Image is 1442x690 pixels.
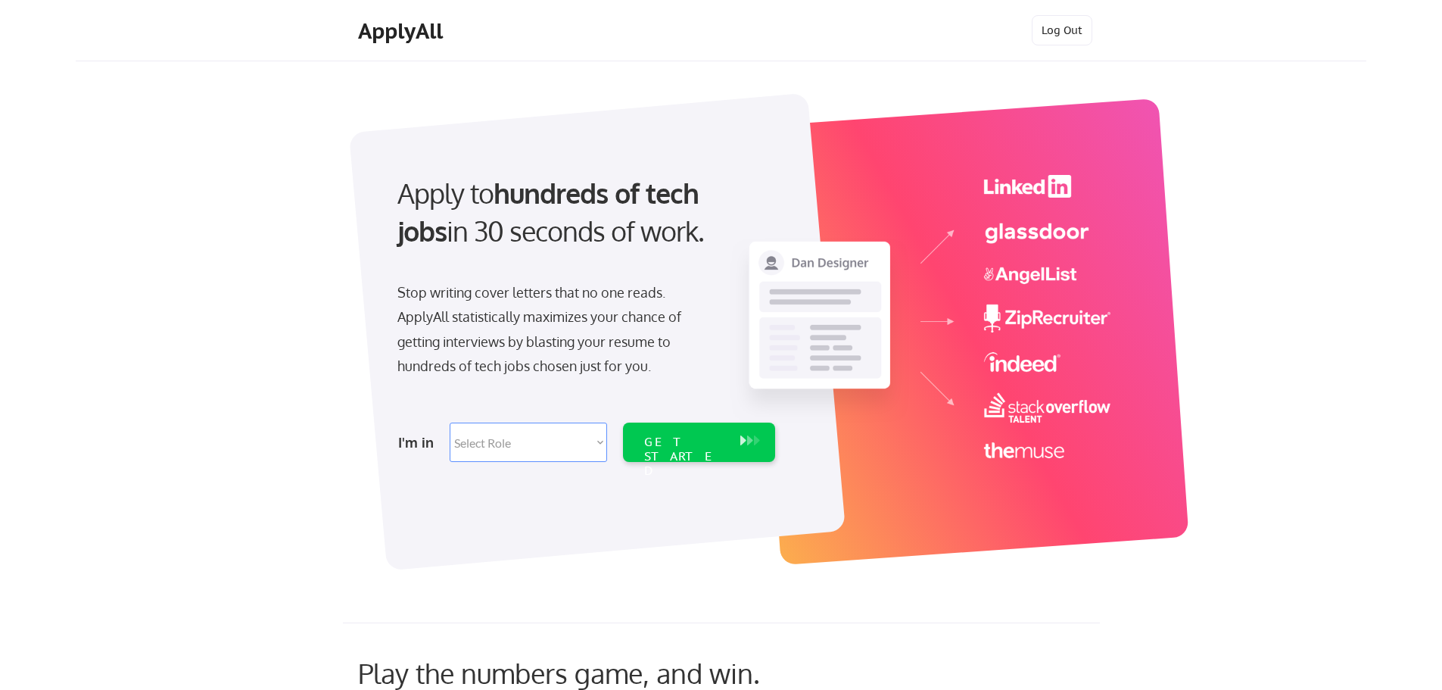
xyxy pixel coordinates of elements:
button: Log Out [1032,15,1092,45]
div: Apply to in 30 seconds of work. [397,174,769,251]
div: Stop writing cover letters that no one reads. ApplyAll statistically maximizes your chance of get... [397,280,709,379]
strong: hundreds of tech jobs [397,176,705,248]
div: GET STARTED [644,435,725,479]
div: ApplyAll [358,18,447,44]
div: Play the numbers game, and win. [358,657,827,689]
div: I'm in [398,430,441,454]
